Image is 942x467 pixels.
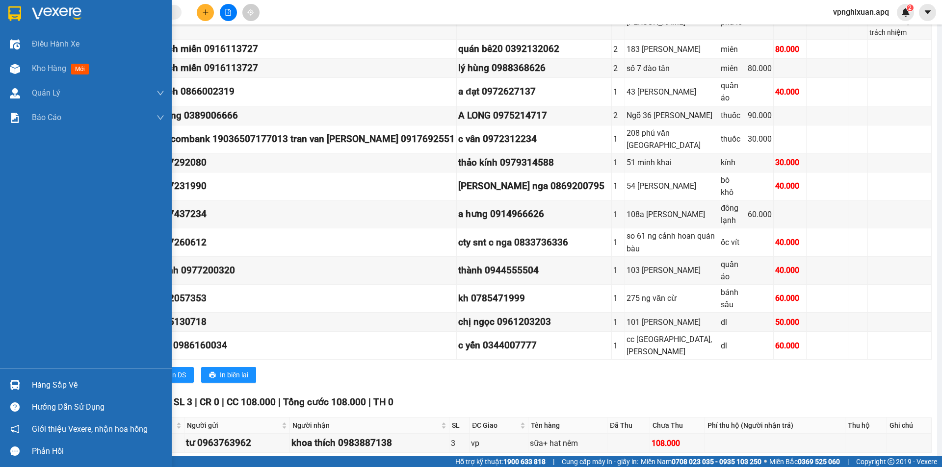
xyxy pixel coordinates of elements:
span: Báo cáo [32,111,61,123]
div: a dũng 0389006666 [153,108,455,123]
div: 1 [613,86,623,98]
span: down [157,114,164,122]
div: khách miến 0916113727 [153,42,455,56]
div: miên [721,62,744,74]
div: Hướng dẫn sử dụng [32,400,164,415]
div: 1 [613,133,623,145]
div: chị ngọc 0961203203 [458,315,610,329]
div: 40.000 [775,86,805,98]
div: sữa+ hat nêm [530,437,605,449]
th: SL [449,418,470,434]
div: Phản hồi [32,444,164,459]
span: | [222,396,224,408]
sup: 2 [907,4,914,11]
span: Hỗ trợ kỹ thuật: [455,456,546,467]
span: In DS [170,369,186,380]
div: 1 [613,340,623,352]
div: khách miến 0916113727 [153,61,455,75]
div: 183 [PERSON_NAME] [627,43,717,55]
span: Quản Lý [32,87,60,99]
div: 2 [613,109,623,122]
div: quần áo [721,258,744,283]
strong: 0369 525 060 [798,458,840,466]
span: SL 3 [174,396,192,408]
img: icon-new-feature [901,8,910,17]
span: Cung cấp máy in - giấy in: [562,456,638,467]
img: logo-vxr [8,6,21,21]
span: Giới thiệu Vexere, nhận hoa hồng [32,423,148,435]
th: Đã Thu [607,418,651,434]
div: 80.000 [775,43,805,55]
span: vpnghixuan.apq [825,6,897,18]
div: tư 0963763962 [186,436,288,450]
div: 0907231990 [153,179,455,194]
span: | [368,396,371,408]
div: 1 [613,156,623,169]
button: file-add [220,4,237,21]
div: vp [471,437,526,449]
th: Chưa Thu [650,418,705,434]
div: [PERSON_NAME] nga 0869200795 [458,179,610,194]
div: a hưng 0914966626 [458,207,610,221]
span: Tổng cước 108.000 [283,396,366,408]
th: Tên hàng [528,418,607,434]
span: question-circle [10,402,20,412]
div: 1 [613,264,623,276]
div: c yến 0344007777 [458,338,610,353]
button: caret-down [919,4,936,21]
div: 30.000 [775,156,805,169]
div: cc [GEOGRAPHIC_DATA],[PERSON_NAME] [627,333,717,358]
div: quần áo [721,79,744,104]
div: 1 [613,180,623,192]
strong: 0708 023 035 - 0935 103 250 [672,458,761,466]
div: 0935130718 [153,315,455,329]
div: 43 [PERSON_NAME] [627,86,717,98]
strong: 1900 633 818 [503,458,546,466]
span: 2 [908,4,912,11]
span: printer [209,371,216,379]
div: A LONG 0975214717 [458,108,610,123]
span: | [195,396,197,408]
div: c vân 0972312234 [458,132,610,147]
th: Thu hộ [845,418,888,434]
span: message [10,446,20,456]
div: 40.000 [775,264,805,276]
span: mới [71,64,89,74]
span: Điều hành xe [32,38,79,50]
div: 50.000 [775,316,805,328]
div: khách 0866002319 [153,84,455,99]
span: CC 108.000 [227,396,276,408]
span: ⚪️ [764,460,767,464]
div: 2 [613,43,623,55]
span: | [553,456,554,467]
span: aim [247,9,254,16]
div: 108.000 [652,437,703,449]
span: Kho hàng [32,64,66,73]
div: miên [721,43,744,55]
div: ốc vít [721,236,744,248]
div: 1 [613,316,623,328]
div: khoa thích 0983887138 [291,436,447,450]
img: warehouse-icon [10,380,20,390]
div: thuốc [721,109,744,122]
span: Miền Bắc [769,456,840,467]
div: lý hùng 0988368626 [458,61,610,75]
div: bò khô [721,174,744,198]
div: 90.000 [748,109,772,122]
div: techcombank 19036507177013 tran van [PERSON_NAME] 0917692551 [153,132,455,147]
img: warehouse-icon [10,64,20,74]
div: dl [721,340,744,352]
div: quán bê20 0392132062 [458,42,610,56]
div: a bình 0977200320 [153,263,455,278]
button: printerIn DS [152,367,194,383]
span: caret-down [923,8,932,17]
img: warehouse-icon [10,39,20,49]
span: Miền Nam [641,456,761,467]
div: 0987292080 [153,155,455,170]
div: 3 [451,437,468,449]
div: 40.000 [775,236,805,248]
div: 0942057353 [153,291,455,306]
div: 0977260612 [153,235,455,250]
div: thuốc [721,133,744,145]
span: | [847,456,849,467]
